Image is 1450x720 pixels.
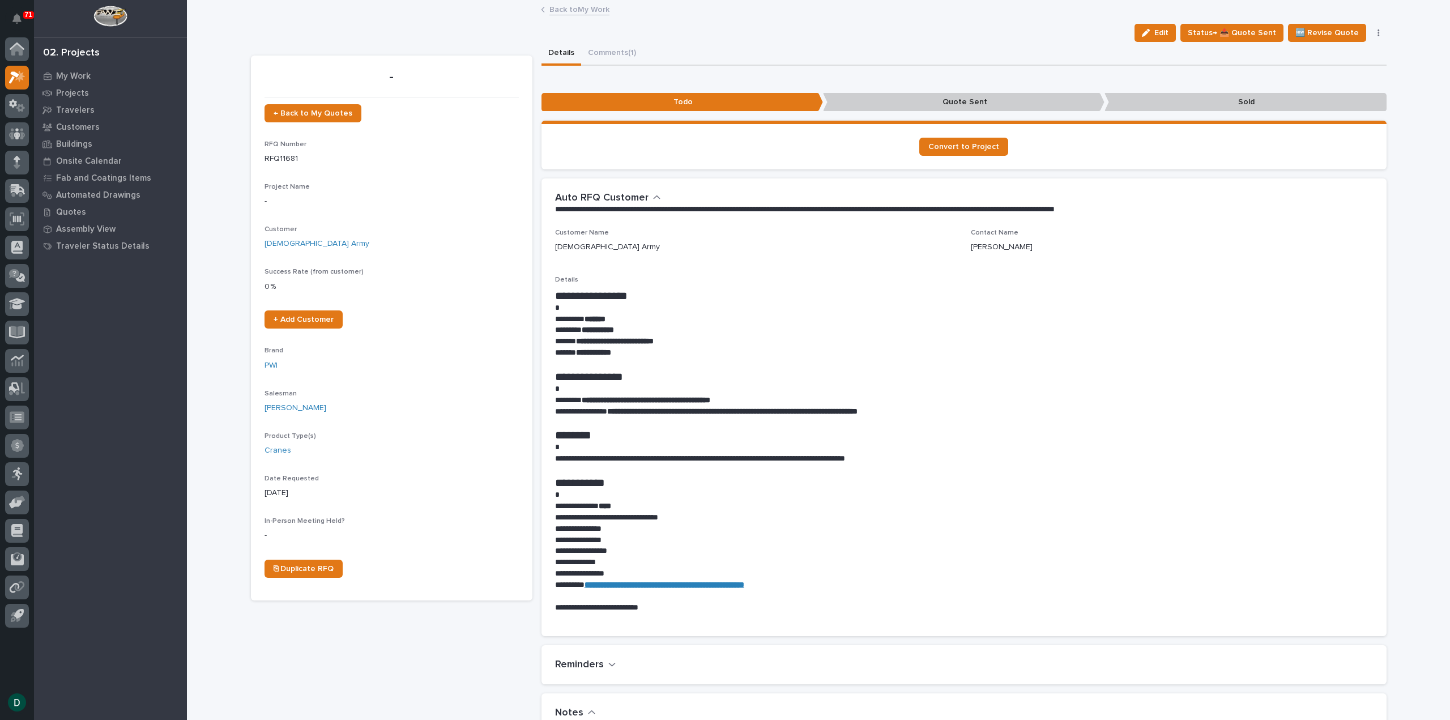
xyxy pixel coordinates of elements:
[555,276,578,283] span: Details
[34,118,187,135] a: Customers
[56,122,100,133] p: Customers
[34,169,187,186] a: Fab and Coatings Items
[265,69,519,86] p: -
[265,238,369,250] a: [DEMOGRAPHIC_DATA] Army
[34,152,187,169] a: Onsite Calendar
[274,565,334,573] span: ⎘ Duplicate RFQ
[56,71,91,82] p: My Work
[555,192,649,205] h2: Auto RFQ Customer
[265,281,519,293] p: 0 %
[5,7,29,31] button: Notifications
[555,659,616,671] button: Reminders
[265,184,310,190] span: Project Name
[549,2,609,15] a: Back toMy Work
[34,186,187,203] a: Automated Drawings
[265,475,319,482] span: Date Requested
[928,143,999,151] span: Convert to Project
[265,153,519,165] p: RFQ11681
[555,241,660,253] p: [DEMOGRAPHIC_DATA] Army
[541,42,581,66] button: Details
[56,88,89,99] p: Projects
[56,156,122,167] p: Onsite Calendar
[1188,26,1276,40] span: Status→ 📤 Quote Sent
[34,101,187,118] a: Travelers
[34,220,187,237] a: Assembly View
[555,229,609,236] span: Customer Name
[265,518,345,525] span: In-Person Meeting Held?
[1288,24,1366,42] button: 🆕 Revise Quote
[56,190,140,201] p: Automated Drawings
[25,11,32,19] p: 71
[56,105,95,116] p: Travelers
[555,192,661,205] button: Auto RFQ Customer
[265,347,283,354] span: Brand
[265,445,291,457] a: Cranes
[971,229,1018,236] span: Contact Name
[34,84,187,101] a: Projects
[1135,24,1176,42] button: Edit
[265,195,519,207] p: -
[56,224,116,235] p: Assembly View
[265,560,343,578] a: ⎘ Duplicate RFQ
[265,360,278,372] a: PWI
[34,135,187,152] a: Buildings
[555,707,583,719] h2: Notes
[1104,93,1386,112] p: Sold
[34,203,187,220] a: Quotes
[971,241,1033,253] p: [PERSON_NAME]
[1180,24,1283,42] button: Status→ 📤 Quote Sent
[555,659,604,671] h2: Reminders
[265,104,361,122] a: ← Back to My Quotes
[56,139,92,150] p: Buildings
[265,530,519,542] p: -
[265,433,316,440] span: Product Type(s)
[541,93,823,112] p: Todo
[265,402,326,414] a: [PERSON_NAME]
[555,707,596,719] button: Notes
[1295,26,1359,40] span: 🆕 Revise Quote
[274,316,334,323] span: + Add Customer
[34,67,187,84] a: My Work
[265,487,519,499] p: [DATE]
[93,6,127,27] img: Workspace Logo
[265,390,297,397] span: Salesman
[265,310,343,329] a: + Add Customer
[265,269,364,275] span: Success Rate (from customer)
[265,226,297,233] span: Customer
[1154,28,1168,38] span: Edit
[56,241,150,252] p: Traveler Status Details
[581,42,643,66] button: Comments (1)
[5,691,29,714] button: users-avatar
[34,237,187,254] a: Traveler Status Details
[919,138,1008,156] a: Convert to Project
[823,93,1104,112] p: Quote Sent
[265,141,306,148] span: RFQ Number
[56,173,151,184] p: Fab and Coatings Items
[274,109,352,117] span: ← Back to My Quotes
[14,14,29,32] div: Notifications71
[56,207,86,218] p: Quotes
[43,47,100,59] div: 02. Projects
